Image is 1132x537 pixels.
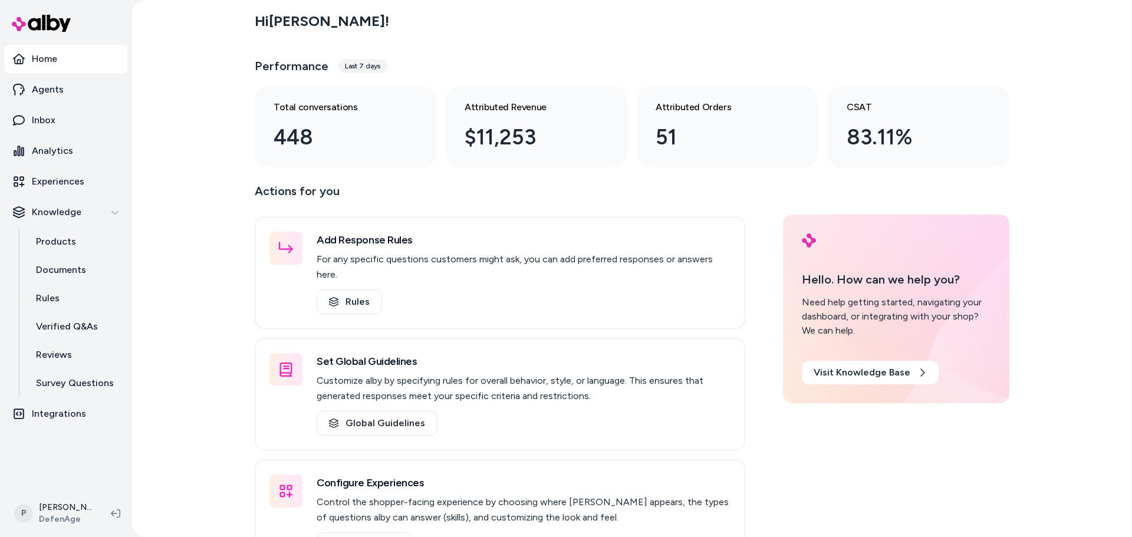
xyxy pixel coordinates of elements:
[802,233,816,248] img: alby Logo
[5,45,127,73] a: Home
[637,86,818,167] a: Attributed Orders 51
[36,263,86,277] p: Documents
[24,369,127,397] a: Survey Questions
[802,295,990,338] div: Need help getting started, navigating your dashboard, or integrating with your shop? We can help.
[255,86,436,167] a: Total conversations 448
[32,113,55,127] p: Inbox
[847,121,972,153] div: 83.11%
[32,174,84,189] p: Experiences
[14,504,33,523] span: P
[12,15,71,32] img: alby Logo
[465,100,590,114] h3: Attributed Revenue
[656,121,781,153] div: 51
[255,182,745,210] p: Actions for you
[36,376,114,390] p: Survey Questions
[656,100,781,114] h3: Attributed Orders
[274,121,399,153] div: 448
[39,502,92,513] p: [PERSON_NAME]
[5,137,127,165] a: Analytics
[36,235,76,249] p: Products
[24,228,127,256] a: Products
[7,495,101,532] button: P[PERSON_NAME]DefenAge
[317,353,730,370] h3: Set Global Guidelines
[24,312,127,341] a: Verified Q&As
[24,341,127,369] a: Reviews
[317,475,730,491] h3: Configure Experiences
[317,289,382,314] a: Rules
[317,373,730,404] p: Customize alby by specifying rules for overall behavior, style, or language. This ensures that ge...
[802,361,939,384] a: Visit Knowledge Base
[5,75,127,104] a: Agents
[828,86,1009,167] a: CSAT 83.11%
[847,100,972,114] h3: CSAT
[24,284,127,312] a: Rules
[317,495,730,525] p: Control the shopper-facing experience by choosing where [PERSON_NAME] appears, the types of quest...
[36,291,60,305] p: Rules
[338,59,387,73] div: Last 7 days
[36,348,72,362] p: Reviews
[5,106,127,134] a: Inbox
[255,12,389,30] h2: Hi [PERSON_NAME] !
[5,198,127,226] button: Knowledge
[32,144,73,158] p: Analytics
[274,100,399,114] h3: Total conversations
[36,319,98,334] p: Verified Q&As
[32,205,81,219] p: Knowledge
[465,121,590,153] div: $11,253
[5,167,127,196] a: Experiences
[317,252,730,282] p: For any specific questions customers might ask, you can add preferred responses or answers here.
[39,513,92,525] span: DefenAge
[32,407,86,421] p: Integrations
[255,58,328,74] h3: Performance
[32,83,64,97] p: Agents
[5,400,127,428] a: Integrations
[317,411,437,436] a: Global Guidelines
[802,271,990,288] p: Hello. How can we help you?
[446,86,627,167] a: Attributed Revenue $11,253
[317,232,730,248] h3: Add Response Rules
[32,52,57,66] p: Home
[24,256,127,284] a: Documents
